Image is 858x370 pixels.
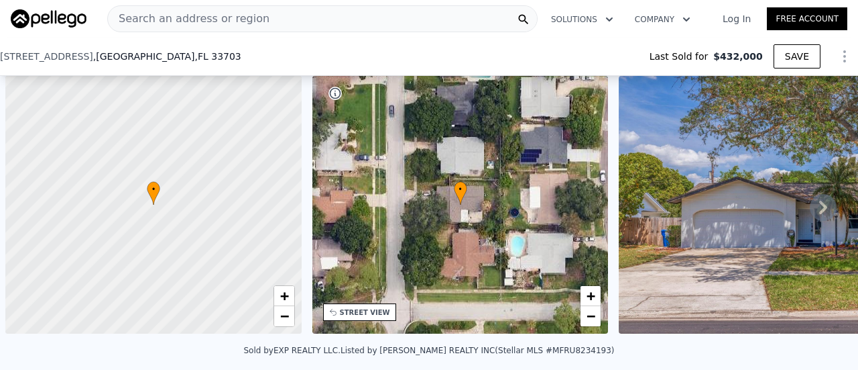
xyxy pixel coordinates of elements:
div: Listed by [PERSON_NAME] REALTY INC (Stellar MLS #MFRU8234193) [341,346,615,355]
div: Sold by EXP REALTY LLC . [243,346,341,355]
div: • [454,181,467,205]
span: • [147,183,160,195]
a: Zoom out [274,306,294,326]
button: Company [624,7,701,32]
span: • [454,183,467,195]
a: Log In [707,12,767,26]
span: $432,000 [713,50,763,63]
span: − [587,308,595,324]
span: Last Sold for [650,50,714,63]
span: + [587,287,595,304]
span: + [280,287,288,304]
span: , FL 33703 [194,51,241,62]
a: Zoom in [580,286,601,306]
span: Search an address or region [108,11,269,27]
button: SAVE [774,44,820,68]
span: − [280,308,288,324]
div: • [147,181,160,205]
a: Zoom in [274,286,294,306]
span: , [GEOGRAPHIC_DATA] [93,50,241,63]
a: Zoom out [580,306,601,326]
a: Free Account [767,7,847,30]
button: Show Options [831,43,858,70]
button: Solutions [540,7,624,32]
div: STREET VIEW [340,308,390,318]
img: Pellego [11,9,86,28]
